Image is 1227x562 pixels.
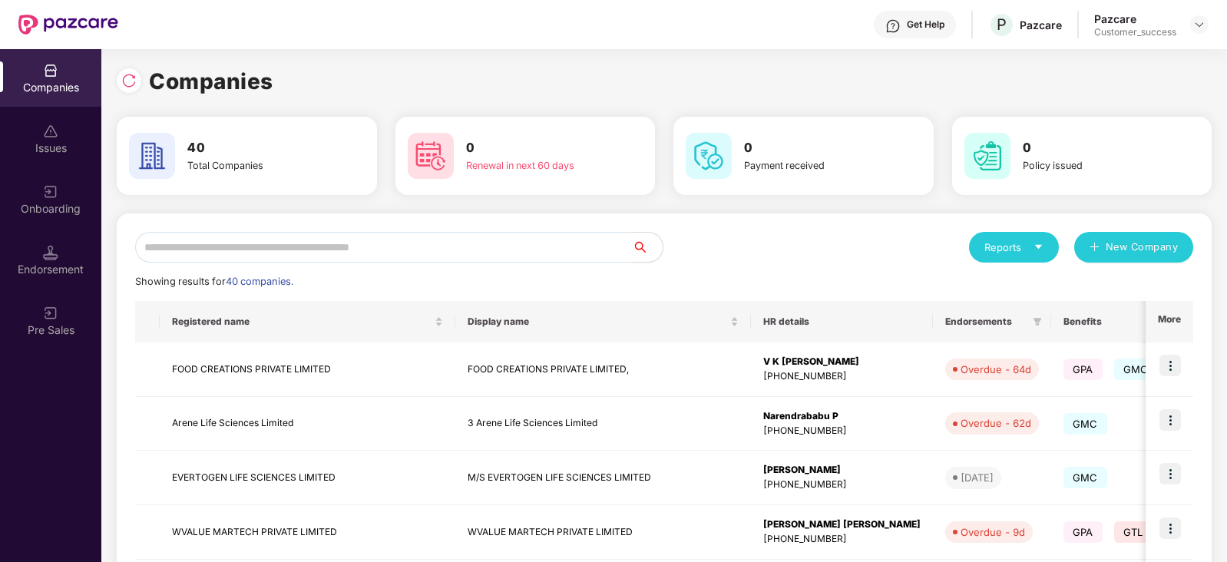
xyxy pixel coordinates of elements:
button: search [631,232,663,263]
div: Policy issued [1023,158,1155,174]
th: Registered name [160,301,455,342]
span: 40 companies. [226,276,293,287]
td: EVERTOGEN LIFE SCIENCES LIMITED [160,451,455,505]
h3: 0 [466,138,598,158]
span: New Company [1106,240,1179,255]
img: svg+xml;base64,PHN2ZyBpZD0iSGVscC0zMngzMiIgeG1sbnM9Imh0dHA6Ly93d3cudzMub3JnLzIwMDAvc3ZnIiB3aWR0aD... [885,18,901,34]
span: GPA [1063,521,1103,543]
td: FOOD CREATIONS PRIVATE LIMITED, [455,342,751,397]
span: Showing results for [135,276,293,287]
h3: 0 [744,138,876,158]
span: filter [1033,317,1042,326]
div: [PHONE_NUMBER] [763,532,921,547]
img: svg+xml;base64,PHN2ZyB4bWxucz0iaHR0cDovL3d3dy53My5vcmcvMjAwMC9zdmciIHdpZHRoPSI2MCIgaGVpZ2h0PSI2MC... [686,133,732,179]
img: svg+xml;base64,PHN2ZyB3aWR0aD0iMjAiIGhlaWdodD0iMjAiIHZpZXdCb3g9IjAgMCAyMCAyMCIgZmlsbD0ibm9uZSIgeG... [43,184,58,200]
img: icon [1159,409,1181,431]
span: GPA [1063,359,1103,380]
div: Overdue - 62d [961,415,1031,431]
h3: 0 [1023,138,1155,158]
span: caret-down [1034,242,1043,252]
span: plus [1090,242,1100,254]
div: Renewal in next 60 days [466,158,598,174]
div: [PHONE_NUMBER] [763,369,921,384]
td: WVALUE MARTECH PRIVATE LIMITED [160,505,455,560]
img: svg+xml;base64,PHN2ZyBpZD0iUmVsb2FkLTMyeDMyIiB4bWxucz0iaHR0cDovL3d3dy53My5vcmcvMjAwMC9zdmciIHdpZH... [121,73,137,88]
img: svg+xml;base64,PHN2ZyB4bWxucz0iaHR0cDovL3d3dy53My5vcmcvMjAwMC9zdmciIHdpZHRoPSI2MCIgaGVpZ2h0PSI2MC... [964,133,1010,179]
div: Overdue - 9d [961,524,1025,540]
img: icon [1159,355,1181,376]
div: Narendrababu P [763,409,921,424]
th: HR details [751,301,933,342]
div: Get Help [907,18,944,31]
span: Endorsements [945,316,1027,328]
span: GMC [1063,413,1107,435]
div: Overdue - 64d [961,362,1031,377]
span: GMC [1114,359,1158,380]
img: svg+xml;base64,PHN2ZyB3aWR0aD0iMTQuNSIgaGVpZ2h0PSIxNC41IiB2aWV3Qm94PSIwIDAgMTYgMTYiIGZpbGw9Im5vbm... [43,245,58,260]
span: Registered name [172,316,432,328]
span: Display name [468,316,727,328]
td: FOOD CREATIONS PRIVATE LIMITED [160,342,455,397]
img: svg+xml;base64,PHN2ZyB3aWR0aD0iMjAiIGhlaWdodD0iMjAiIHZpZXdCb3g9IjAgMCAyMCAyMCIgZmlsbD0ibm9uZSIgeG... [43,306,58,321]
img: svg+xml;base64,PHN2ZyB4bWxucz0iaHR0cDovL3d3dy53My5vcmcvMjAwMC9zdmciIHdpZHRoPSI2MCIgaGVpZ2h0PSI2MC... [408,133,454,179]
img: svg+xml;base64,PHN2ZyBpZD0iRHJvcGRvd24tMzJ4MzIiIHhtbG5zPSJodHRwOi8vd3d3LnczLm9yZy8yMDAwL3N2ZyIgd2... [1193,18,1206,31]
img: icon [1159,517,1181,539]
th: Display name [455,301,751,342]
div: [PHONE_NUMBER] [763,424,921,438]
div: [PERSON_NAME] [PERSON_NAME] [763,517,921,532]
span: search [631,241,663,253]
td: 3 Arene Life Sciences Limited [455,397,751,451]
th: More [1146,301,1193,342]
img: New Pazcare Logo [18,15,118,35]
img: svg+xml;base64,PHN2ZyB4bWxucz0iaHR0cDovL3d3dy53My5vcmcvMjAwMC9zdmciIHdpZHRoPSI2MCIgaGVpZ2h0PSI2MC... [129,133,175,179]
div: Pazcare [1094,12,1176,26]
div: Pazcare [1020,18,1062,32]
div: Reports [984,240,1043,255]
img: svg+xml;base64,PHN2ZyBpZD0iSXNzdWVzX2Rpc2FibGVkIiB4bWxucz0iaHR0cDovL3d3dy53My5vcmcvMjAwMC9zdmciIH... [43,124,58,139]
span: GMC [1063,467,1107,488]
td: M/S EVERTOGEN LIFE SCIENCES LIMITED [455,451,751,505]
div: V K [PERSON_NAME] [763,355,921,369]
button: plusNew Company [1074,232,1193,263]
div: [PERSON_NAME] [763,463,921,478]
div: Customer_success [1094,26,1176,38]
img: svg+xml;base64,PHN2ZyBpZD0iQ29tcGFuaWVzIiB4bWxucz0iaHR0cDovL3d3dy53My5vcmcvMjAwMC9zdmciIHdpZHRoPS... [43,63,58,78]
td: Arene Life Sciences Limited [160,397,455,451]
h3: 40 [187,138,319,158]
span: P [997,15,1007,34]
h1: Companies [149,64,273,98]
span: filter [1030,312,1045,331]
div: Payment received [744,158,876,174]
div: Total Companies [187,158,319,174]
div: [PHONE_NUMBER] [763,478,921,492]
img: icon [1159,463,1181,484]
td: WVALUE MARTECH PRIVATE LIMITED [455,505,751,560]
span: GTL [1114,521,1153,543]
div: [DATE] [961,470,994,485]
